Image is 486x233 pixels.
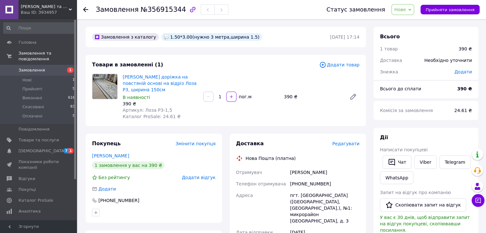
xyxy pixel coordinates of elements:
span: Всього [380,34,400,40]
button: Чат [382,155,412,169]
span: Знижка [380,69,398,74]
a: [PERSON_NAME] [92,153,129,158]
div: 390 ₴ [123,101,198,107]
span: Адреса [236,193,253,198]
a: Telegram [439,155,471,169]
span: Артикул: Лоза Р3-1,5 [123,108,172,113]
span: Редагувати [332,141,359,146]
div: Нова Пошта (платна) [244,155,297,162]
span: Додати відгук [182,175,215,180]
span: Килими та текстиль [21,4,69,10]
span: Всього до сплати [380,86,421,91]
span: Додати [98,186,116,192]
span: 24.61 ₴ [454,108,472,113]
span: [DEMOGRAPHIC_DATA] [19,148,66,154]
span: Змінити покупця [176,141,216,146]
span: Головна [19,40,36,45]
span: Відгуки [19,176,35,182]
span: №356915344 [141,6,186,13]
span: Телефон отримувача [236,181,286,186]
time: [DATE] 17:14 [330,34,359,40]
span: Каталог ProSale [19,198,53,203]
span: Покупці [19,187,36,192]
span: Прийняті [22,86,42,92]
span: Доставка [380,58,402,63]
span: Управління сайтом [19,219,59,231]
span: Запит на відгук про компанію [380,190,451,195]
div: пог.м [237,94,252,100]
span: Прийняти замовлення [426,7,474,12]
span: 83 [70,104,75,110]
div: Статус замовлення [327,6,385,13]
span: Виконані [22,95,42,101]
span: 5 [73,113,75,119]
div: 390 ₴ [282,92,344,101]
div: Замовлення з каталогу [92,33,159,41]
div: [PHONE_NUMBER] [289,178,361,190]
span: 7 [64,148,69,154]
div: Повернутися назад [83,6,88,13]
span: Замовлення та повідомлення [19,50,77,62]
a: [PERSON_NAME] доріжка на повстяній основі на відріз Лоза Р3, ширина 150cм [123,74,197,92]
span: Нове [394,7,406,12]
span: Повідомлення [19,126,50,132]
span: Замовлення [96,6,139,13]
div: 1.50*3.00(нужно 3 метра,ширина 1.5) [161,33,262,41]
div: [PHONE_NUMBER] [98,197,140,204]
span: Скасовані [22,104,44,110]
span: У вас є 30 днів, щоб відправити запит на відгук покупцеві, скопіювавши посилання. [380,215,470,233]
span: Показники роботи компанії [19,159,59,170]
span: Без рейтингу [98,175,130,180]
button: Чат з покупцем [472,194,484,207]
b: 390 ₴ [457,86,472,91]
span: 1 [68,148,73,154]
a: Viber [414,155,436,169]
span: Товари та послуги [19,137,59,143]
div: Ваш ID: 3934957 [21,10,77,15]
a: Редагувати [347,90,359,103]
span: Покупець [92,140,121,147]
span: 1 [67,67,73,73]
span: Замовлення [19,67,45,73]
div: 1 замовлення у вас на 390 ₴ [92,162,165,169]
input: Пошук [3,22,75,34]
span: Дії [380,134,388,140]
span: 1 [73,77,75,83]
span: Отримувач [236,170,262,175]
img: :speech_balloon: [164,34,169,40]
span: Аналітика [19,208,41,214]
span: Написати покупцеві [380,147,428,152]
div: 390 ₴ [459,46,472,52]
span: 616 [68,95,75,101]
a: WhatsApp [380,171,413,184]
div: Необхідно уточнити [420,53,476,67]
span: 5 [73,86,75,92]
span: Нові [22,77,32,83]
span: Додати [454,69,472,74]
span: Додати товар [319,61,359,68]
span: Оплачені [22,113,42,119]
span: Доставка [236,140,264,147]
span: 1 товар [380,46,398,51]
span: Товари в замовленні (1) [92,62,163,68]
button: Скопіювати запит на відгук [380,198,466,212]
img: Килимова доріжка на повстяній основі на відріз Лоза Р3, ширина 150cм [92,74,117,99]
button: Прийняти замовлення [420,5,480,14]
div: [PERSON_NAME] [289,167,361,178]
span: Комісія за замовлення [380,108,433,113]
span: В наявності [123,95,150,100]
div: пгт. [GEOGRAPHIC_DATA] ([GEOGRAPHIC_DATA], [GEOGRAPHIC_DATA].), №1: микрорайон [GEOGRAPHIC_DATA],... [289,190,361,227]
span: Каталог ProSale: 24.61 ₴ [123,114,181,119]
